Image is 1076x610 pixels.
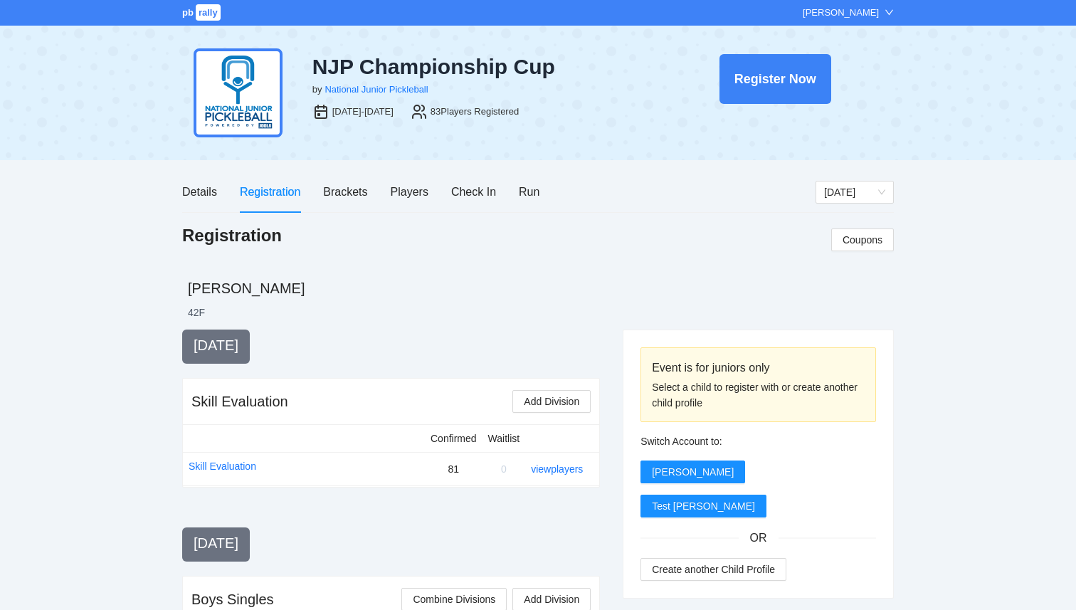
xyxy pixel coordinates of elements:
[719,54,831,104] button: Register Now
[640,558,786,581] button: Create another Child Profile
[501,463,507,475] span: 0
[431,105,519,119] div: 83 Players Registered
[188,278,894,298] h2: [PERSON_NAME]
[191,391,288,411] div: Skill Evaluation
[188,305,205,320] li: 42 F
[431,431,477,446] div: Confirmed
[194,337,238,353] span: [DATE]
[194,48,283,137] img: njp-logo2.png
[332,105,394,119] div: [DATE]-[DATE]
[640,461,745,483] button: [PERSON_NAME]
[652,562,775,577] span: Create another Child Profile
[652,379,865,411] div: Select a child to register with or create another child profile
[240,183,300,201] div: Registration
[182,7,223,18] a: pbrally
[512,390,591,413] button: Add Division
[843,232,882,248] span: Coupons
[425,452,482,485] td: 81
[885,8,894,17] span: down
[413,591,495,607] span: Combine Divisions
[803,6,879,20] div: [PERSON_NAME]
[325,84,428,95] a: National Junior Pickleball
[652,464,734,480] span: [PERSON_NAME]
[391,183,428,201] div: Players
[312,54,645,80] div: NJP Championship Cup
[824,182,885,203] span: Thursday
[640,495,766,517] button: Test [PERSON_NAME]
[831,228,894,251] button: Coupons
[323,183,367,201] div: Brackets
[451,183,496,201] div: Check In
[196,4,221,21] span: rally
[194,535,238,551] span: [DATE]
[524,394,579,409] span: Add Division
[182,224,282,247] h1: Registration
[191,589,274,609] div: Boys Singles
[531,463,583,475] a: view players
[312,83,322,97] div: by
[182,7,194,18] span: pb
[640,433,876,449] div: Switch Account to:
[488,431,520,446] div: Waitlist
[519,183,539,201] div: Run
[182,183,217,201] div: Details
[739,529,779,547] span: OR
[189,458,256,474] a: Skill Evaluation
[652,359,865,377] div: Event is for juniors only
[652,498,755,514] span: Test [PERSON_NAME]
[524,591,579,607] span: Add Division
